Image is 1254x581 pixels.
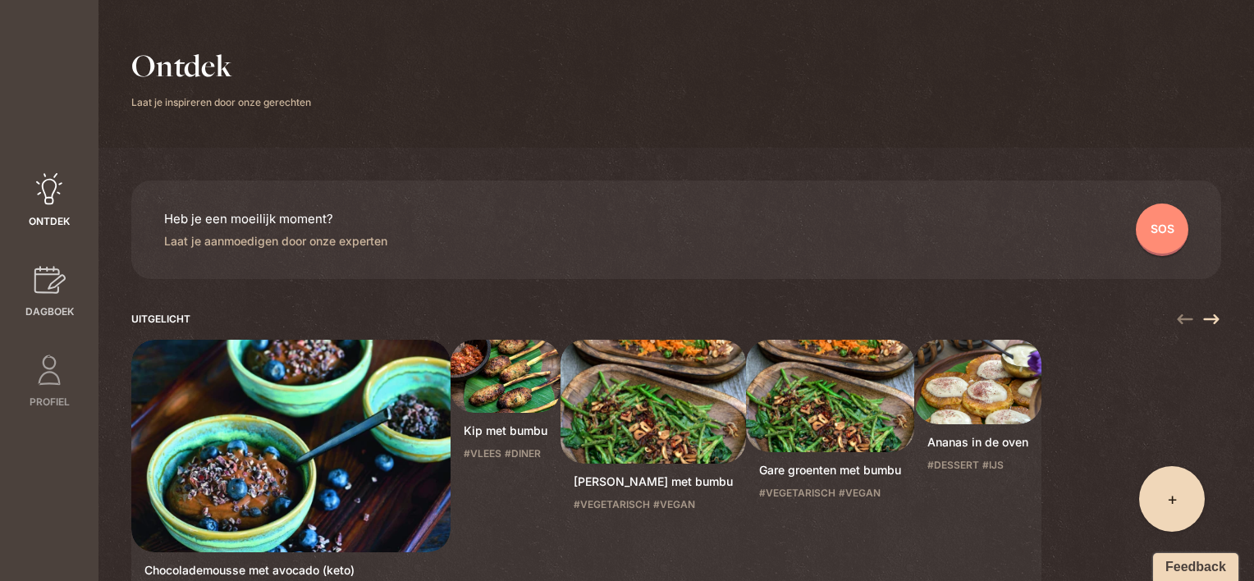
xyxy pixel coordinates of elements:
[927,458,979,473] span: #dessert
[574,472,733,491] p: [PERSON_NAME] met bumbu
[505,446,541,461] span: #diner
[30,395,70,409] span: Profiel
[982,458,1004,473] span: #ijs
[927,432,1028,451] p: Ananas in de oven
[1175,312,1221,327] div: Carousel Navigation
[29,214,70,229] span: Ontdek
[131,95,1221,110] p: Laat je inspireren door onze gerechten
[464,421,547,440] p: Kip met bumbu
[164,231,387,250] p: Laat je aanmoedigen door onze experten
[131,45,1221,87] h1: Ontdek
[144,560,437,579] p: Chocolademousse met avocado (keto)
[1145,548,1242,581] iframe: Ybug feedback widget
[759,486,835,501] span: #vegetarisch
[464,446,501,461] span: #vlees
[759,460,901,479] p: Gare groenten met bumbu
[131,312,1221,327] h2: Uitgelicht
[25,304,74,319] span: Dagboek
[574,497,650,512] span: #vegetarisch
[653,497,695,512] span: #vegan
[164,209,387,228] p: Heb je een moeilijk moment?
[1136,204,1188,256] div: SOS
[1167,487,1178,510] span: +
[839,486,881,501] span: #vegan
